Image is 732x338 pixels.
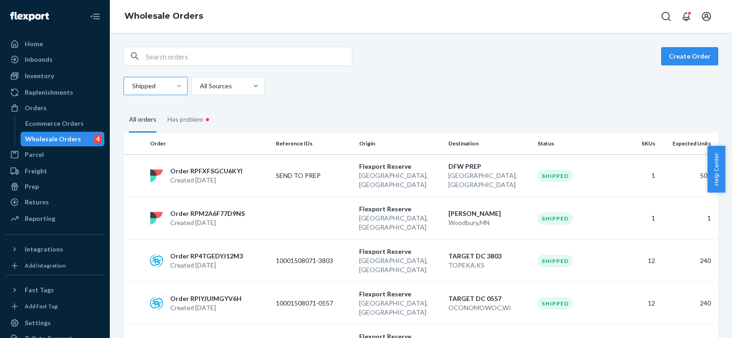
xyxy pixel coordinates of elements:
a: Add Fast Tag [5,301,104,312]
p: DFW PREP [448,162,530,171]
p: 10001508071-0557 [276,299,349,308]
div: Shipped [538,255,573,267]
a: Wholesale Orders [124,11,203,21]
p: Created [DATE] [170,303,242,312]
td: 500 [659,155,718,197]
a: Settings [5,316,104,330]
button: Create Order [661,47,718,65]
div: Add Fast Tag [25,302,58,310]
p: TARGET DC 3803 [448,252,530,261]
div: • [203,113,212,125]
div: Parcel [25,150,44,159]
th: Order [146,133,272,155]
td: 240 [659,240,718,282]
td: 240 [659,282,718,325]
a: Orders [5,101,104,115]
th: Status [534,133,617,155]
div: Replenishments [25,88,73,97]
img: sps-commerce logo [150,254,163,267]
div: 4 [94,134,102,144]
a: Wholesale Orders4 [21,132,105,146]
a: Inventory [5,69,104,83]
p: Order RPFXFSGCU6KYI [170,166,242,176]
button: Open account menu [697,7,716,26]
th: Destination [445,133,534,155]
p: OCONOMOWOC , WI [448,303,530,312]
div: Integrations [25,245,63,254]
img: flexport logo [150,169,163,182]
a: Freight [5,164,104,178]
p: Created [DATE] [170,218,245,227]
div: Returns [25,198,49,207]
th: SKUs [617,133,659,155]
p: TOPEKA , KS [448,261,530,270]
a: Ecommerce Orders [21,116,105,131]
p: [GEOGRAPHIC_DATA] , [GEOGRAPHIC_DATA] [359,171,441,189]
div: Ecommerce Orders [25,119,84,128]
div: Home [25,39,43,48]
button: Open notifications [677,7,695,26]
p: SEND TO PREP [276,171,349,180]
div: Reporting [25,214,55,223]
div: Shipped [538,297,573,310]
td: 12 [617,240,659,282]
a: Returns [5,195,104,209]
a: Home [5,37,104,51]
p: TARGET DC 0557 [448,294,530,303]
img: sps-commerce logo [150,297,163,310]
input: Shipped [131,81,132,91]
td: 1 [617,155,659,197]
p: Order RP4TGEDYJ12M3 [170,252,243,261]
input: All Sources [199,81,200,91]
th: Origin [355,133,445,155]
button: Close Navigation [86,7,104,26]
p: [PERSON_NAME] [448,209,530,218]
div: Shipped [538,212,573,225]
div: Orders [25,103,47,113]
p: [GEOGRAPHIC_DATA] , [GEOGRAPHIC_DATA] [359,256,441,274]
p: Order RPM2A6F77D9NS [170,209,245,218]
div: Prep [25,182,39,191]
div: Fast Tags [25,285,54,295]
ol: breadcrumbs [117,3,210,30]
p: 10001508071-3803 [276,256,349,265]
p: Order RPIYJUIMGYV6H [170,294,242,303]
button: Help Center [707,146,725,193]
th: Reference IDs [272,133,355,155]
a: Add Integration [5,260,104,271]
div: Inventory [25,71,54,80]
div: Inbounds [25,55,53,64]
p: Flexport Reserve [359,247,441,256]
p: Flexport Reserve [359,290,441,299]
a: Prep [5,179,104,194]
td: 1 [617,197,659,240]
img: Flexport logo [10,12,49,21]
a: Inbounds [5,52,104,67]
p: Created [DATE] [170,176,242,185]
p: [GEOGRAPHIC_DATA] , [GEOGRAPHIC_DATA] [359,299,441,317]
div: All orders [129,107,156,133]
td: 1 [659,197,718,240]
p: [GEOGRAPHIC_DATA] , [GEOGRAPHIC_DATA] [448,171,530,189]
td: 12 [617,282,659,325]
button: Fast Tags [5,283,104,297]
button: Open Search Box [657,7,675,26]
p: Created [DATE] [170,261,243,270]
p: Flexport Reserve [359,162,441,171]
div: Freight [25,166,47,176]
a: Replenishments [5,85,104,100]
input: Search orders [146,47,352,65]
p: Woodbury , MN [448,218,530,227]
button: Integrations [5,242,104,257]
div: Wholesale Orders [25,134,81,144]
a: Parcel [5,147,104,162]
div: Shipped [538,170,573,182]
div: Add Integration [25,262,65,269]
div: Has problem [167,106,212,133]
a: Reporting [5,211,104,226]
div: Settings [25,318,51,327]
p: Flexport Reserve [359,204,441,214]
img: flexport logo [150,212,163,225]
p: [GEOGRAPHIC_DATA] , [GEOGRAPHIC_DATA] [359,214,441,232]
